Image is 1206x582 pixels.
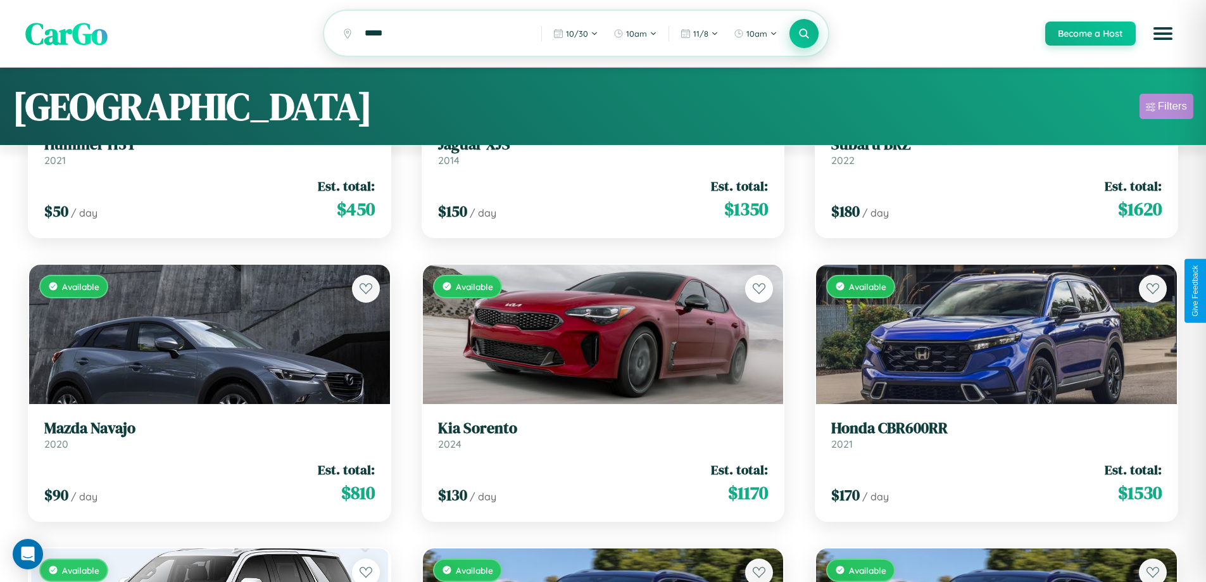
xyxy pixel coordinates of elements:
span: 10am [626,28,647,39]
span: 2021 [44,154,66,167]
span: $ 450 [337,196,375,222]
button: Open menu [1145,16,1181,51]
span: / day [71,206,97,219]
h3: Subaru BRZ [831,136,1162,154]
a: Kia Sorento2024 [438,419,769,450]
button: 11/8 [674,23,725,44]
button: Filters [1140,94,1193,119]
span: Est. total: [1105,460,1162,479]
h3: Jaguar XJS [438,136,769,154]
span: 2014 [438,154,460,167]
span: / day [470,490,496,503]
span: $ 50 [44,201,68,222]
span: $ 1530 [1118,480,1162,505]
span: / day [862,206,889,219]
a: Honda CBR600RR2021 [831,419,1162,450]
a: Hummer H3T2021 [44,136,375,167]
span: Est. total: [711,460,768,479]
span: 2021 [831,438,853,450]
span: Available [456,281,493,292]
span: $ 170 [831,484,860,505]
span: $ 180 [831,201,860,222]
h1: [GEOGRAPHIC_DATA] [13,80,372,132]
div: Open Intercom Messenger [13,539,43,569]
h3: Kia Sorento [438,419,769,438]
span: / day [862,490,889,503]
span: Available [849,281,886,292]
span: $ 1170 [728,480,768,505]
h3: Mazda Navajo [44,419,375,438]
span: / day [470,206,496,219]
span: $ 1620 [1118,196,1162,222]
span: $ 810 [341,480,375,505]
span: / day [71,490,97,503]
span: $ 130 [438,484,467,505]
span: 2020 [44,438,68,450]
span: CarGo [25,13,108,54]
div: Give Feedback [1191,265,1200,317]
span: Est. total: [318,177,375,195]
button: 10am [607,23,663,44]
button: Become a Host [1045,22,1136,46]
span: 11 / 8 [693,28,708,39]
span: 2024 [438,438,462,450]
button: 10am [727,23,784,44]
a: Subaru BRZ2022 [831,136,1162,167]
span: Available [62,281,99,292]
span: 10 / 30 [566,28,588,39]
span: $ 90 [44,484,68,505]
h3: Honda CBR600RR [831,419,1162,438]
span: Available [456,565,493,576]
button: 10/30 [547,23,605,44]
span: $ 1350 [724,196,768,222]
span: $ 150 [438,201,467,222]
span: Est. total: [711,177,768,195]
h3: Hummer H3T [44,136,375,154]
span: Available [62,565,99,576]
span: Available [849,565,886,576]
span: 10am [746,28,767,39]
a: Mazda Navajo2020 [44,419,375,450]
span: Est. total: [1105,177,1162,195]
div: Filters [1158,100,1187,113]
span: 2022 [831,154,855,167]
a: Jaguar XJS2014 [438,136,769,167]
span: Est. total: [318,460,375,479]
